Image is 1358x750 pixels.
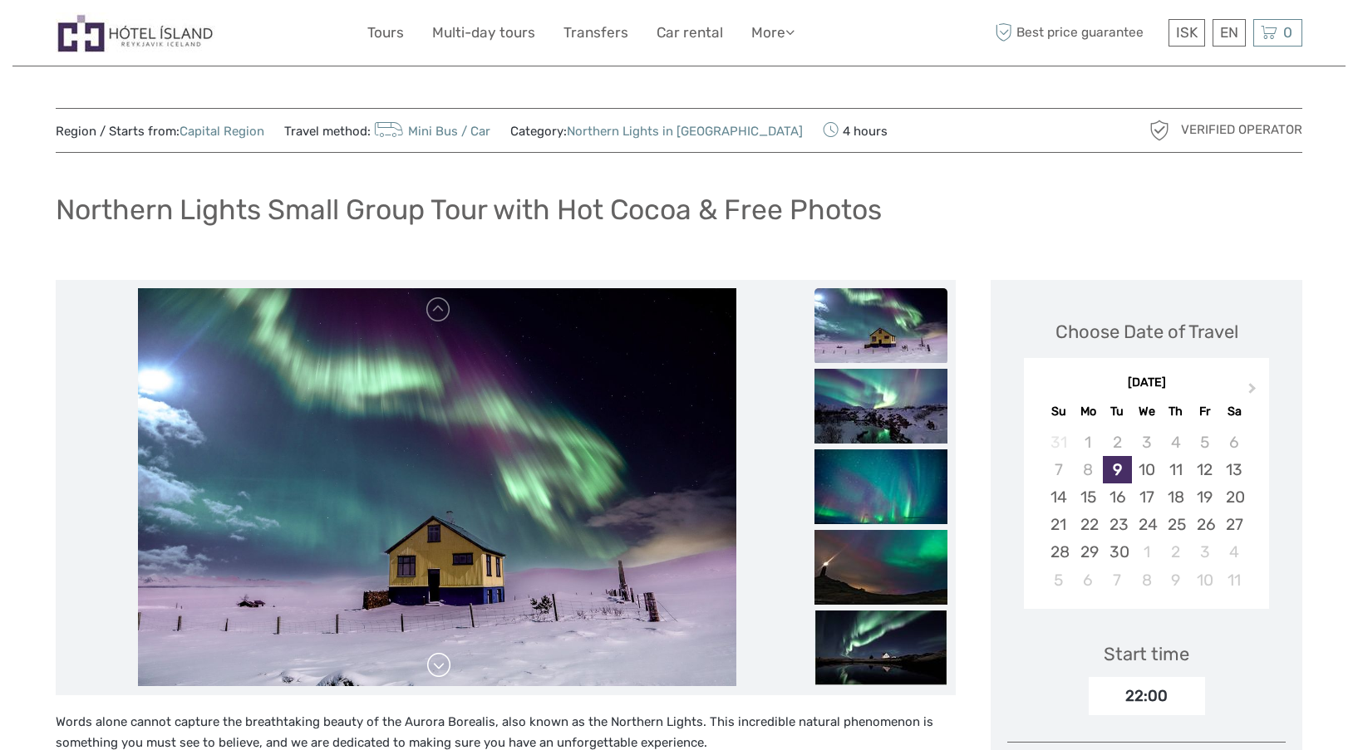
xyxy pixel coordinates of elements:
div: Not available Tuesday, September 2nd, 2025 [1103,429,1132,456]
div: Choose Tuesday, September 30th, 2025 [1103,538,1132,566]
a: Capital Region [180,124,264,139]
div: Choose Thursday, September 11th, 2025 [1161,456,1190,483]
div: Choose Saturday, September 27th, 2025 [1219,511,1248,538]
div: Choose Date of Travel [1055,319,1238,345]
img: Hótel Ísland [56,12,215,53]
span: Travel method: [284,119,490,142]
div: Choose Monday, September 29th, 2025 [1074,538,1103,566]
div: Tu [1103,400,1132,423]
div: EN [1213,19,1246,47]
div: Sa [1219,400,1248,423]
div: We [1132,400,1161,423]
img: 620f1439602b4a4588db59d06174df7a_slider_thumbnail.jpg [814,530,947,605]
div: Choose Tuesday, September 9th, 2025 [1103,456,1132,483]
div: Choose Sunday, September 28th, 2025 [1044,538,1073,566]
div: Not available Thursday, September 4th, 2025 [1161,429,1190,456]
a: More [751,21,795,45]
a: Transfers [563,21,628,45]
img: c98f3496009e44809d000fa2aee3e51b_slider_thumbnail.jpeg [814,288,947,363]
img: e4424fe0495f47ce9cd929889794f304_slider_thumbnail.jpg [814,610,947,685]
div: Choose Thursday, September 18th, 2025 [1161,483,1190,511]
div: Choose Thursday, October 2nd, 2025 [1161,538,1190,566]
a: Mini Bus / Car [371,124,490,139]
a: Northern Lights in [GEOGRAPHIC_DATA] [567,124,803,139]
div: Mo [1074,400,1103,423]
div: Choose Wednesday, September 17th, 2025 [1132,483,1161,511]
div: Choose Wednesday, October 1st, 2025 [1132,538,1161,566]
div: Choose Saturday, October 11th, 2025 [1219,566,1248,594]
div: Choose Friday, September 12th, 2025 [1190,456,1219,483]
div: Not available Sunday, August 31st, 2025 [1044,429,1073,456]
span: Category: [510,123,803,140]
div: Choose Wednesday, September 24th, 2025 [1132,511,1161,538]
div: Choose Tuesday, September 16th, 2025 [1103,483,1132,511]
div: Su [1044,400,1073,423]
div: Choose Friday, October 3rd, 2025 [1190,538,1219,566]
div: Choose Wednesday, October 8th, 2025 [1132,566,1161,594]
button: Open LiveChat chat widget [191,26,211,46]
div: Fr [1190,400,1219,423]
a: Car rental [657,21,723,45]
div: Choose Sunday, October 5th, 2025 [1044,566,1073,594]
img: 8c3ac6806fd64b33a2ca3b64f1dd7e56_slider_thumbnail.jpg [814,369,947,444]
div: month 2025-09 [1029,429,1263,594]
span: Verified Operator [1181,121,1302,139]
div: Choose Saturday, October 4th, 2025 [1219,538,1248,566]
div: Not available Monday, September 1st, 2025 [1074,429,1103,456]
p: We're away right now. Please check back later! [23,29,188,42]
span: 0 [1281,24,1295,41]
div: [DATE] [1024,375,1269,392]
div: Th [1161,400,1190,423]
div: Not available Wednesday, September 3rd, 2025 [1132,429,1161,456]
div: Choose Friday, September 19th, 2025 [1190,483,1219,511]
span: 4 hours [823,119,888,142]
div: Choose Saturday, September 20th, 2025 [1219,483,1248,511]
a: Multi-day tours [432,21,535,45]
span: Region / Starts from: [56,123,264,140]
div: Start time [1104,641,1189,667]
div: Choose Thursday, October 9th, 2025 [1161,566,1190,594]
div: Not available Friday, September 5th, 2025 [1190,429,1219,456]
img: verified_operator_grey_128.png [1146,117,1173,144]
h1: Northern Lights Small Group Tour with Hot Cocoa & Free Photos [56,193,882,227]
div: Choose Sunday, September 14th, 2025 [1044,483,1073,511]
img: c98f3496009e44809d000fa2aee3e51b_main_slider.jpeg [138,288,736,687]
a: Tours [367,21,404,45]
div: Choose Wednesday, September 10th, 2025 [1132,456,1161,483]
span: ISK [1176,24,1198,41]
div: Choose Monday, October 6th, 2025 [1074,566,1103,594]
div: Choose Tuesday, October 7th, 2025 [1103,566,1132,594]
div: Not available Sunday, September 7th, 2025 [1044,456,1073,483]
div: Choose Friday, September 26th, 2025 [1190,511,1219,538]
div: Choose Thursday, September 25th, 2025 [1161,511,1190,538]
div: Choose Monday, September 22nd, 2025 [1074,511,1103,538]
div: Choose Tuesday, September 23rd, 2025 [1103,511,1132,538]
div: 22:00 [1089,677,1205,715]
div: Choose Friday, October 10th, 2025 [1190,566,1219,594]
div: Not available Saturday, September 6th, 2025 [1219,429,1248,456]
div: Choose Monday, September 15th, 2025 [1074,483,1103,511]
div: Not available Monday, September 8th, 2025 [1074,456,1103,483]
span: Best price guarantee [991,19,1164,47]
img: 7b10c2ed7d464e8ba987b42cc1113a35_slider_thumbnail.jpg [814,449,947,524]
div: Choose Sunday, September 21st, 2025 [1044,511,1073,538]
button: Next Month [1241,379,1267,405]
div: Choose Saturday, September 13th, 2025 [1219,456,1248,483]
